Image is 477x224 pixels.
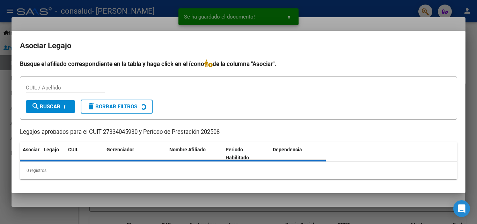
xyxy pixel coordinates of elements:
[453,200,470,217] div: Open Intercom Messenger
[65,142,104,165] datatable-header-cell: CUIL
[169,147,206,152] span: Nombre Afiliado
[223,142,270,165] datatable-header-cell: Periodo Habilitado
[20,142,41,165] datatable-header-cell: Asociar
[20,59,457,68] h4: Busque el afiliado correspondiente en la tabla y haga click en el ícono de la columna "Asociar".
[87,103,137,110] span: Borrar Filtros
[44,147,59,152] span: Legajo
[273,147,302,152] span: Dependencia
[104,142,167,165] datatable-header-cell: Gerenciador
[20,39,457,52] h2: Asociar Legajo
[41,142,65,165] datatable-header-cell: Legajo
[87,102,95,110] mat-icon: delete
[107,147,134,152] span: Gerenciador
[20,162,457,179] div: 0 registros
[20,128,457,137] p: Legajos aprobados para el CUIT 27334045930 y Período de Prestación 202508
[167,142,223,165] datatable-header-cell: Nombre Afiliado
[31,102,40,110] mat-icon: search
[270,142,326,165] datatable-header-cell: Dependencia
[81,100,153,114] button: Borrar Filtros
[23,147,39,152] span: Asociar
[226,147,249,160] span: Periodo Habilitado
[26,100,75,113] button: Buscar
[68,147,79,152] span: CUIL
[31,103,60,110] span: Buscar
